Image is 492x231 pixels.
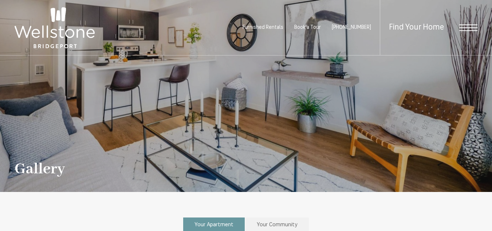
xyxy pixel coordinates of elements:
[243,25,283,30] a: Furnished Rentals
[257,222,298,228] span: Your Community
[332,25,371,30] a: Call Us at (253) 642-8681
[15,7,95,48] img: Wellstone
[459,24,477,31] button: Open Menu
[332,25,371,30] span: [PHONE_NUMBER]
[389,23,444,32] a: Find Your Home
[294,25,321,30] a: Book a Tour
[15,161,65,177] h1: Gallery
[194,222,233,228] span: Your Apartment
